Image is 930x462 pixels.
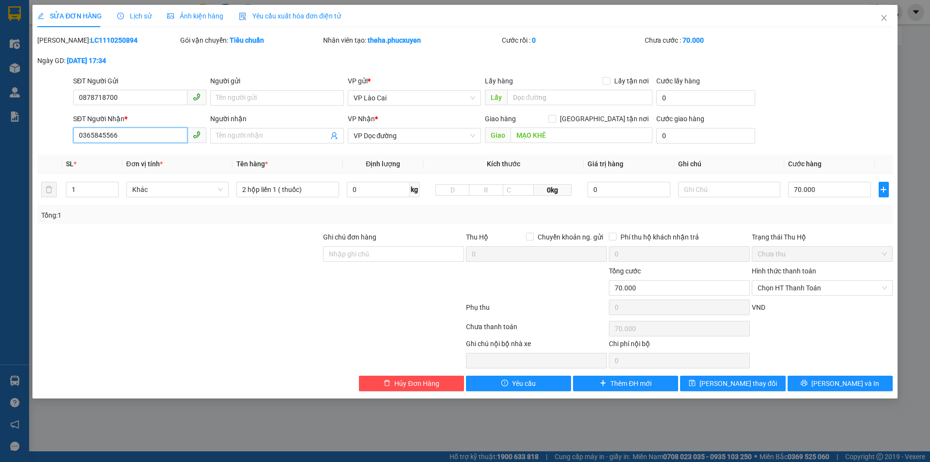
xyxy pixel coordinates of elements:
button: delete [41,182,57,197]
div: Chi phí nội bộ [609,338,750,353]
span: close [880,14,888,22]
div: SĐT Người Nhận [73,113,206,124]
span: kg [410,182,419,197]
strong: 024 3236 3236 - [52,37,145,54]
input: D [435,184,470,196]
button: exclamation-circleYêu cầu [466,376,571,391]
span: Lấy tận nơi [610,76,652,86]
label: Ghi chú đơn hàng [323,233,376,241]
div: Chưa thanh toán [465,321,608,338]
span: Ảnh kiện hàng [167,12,223,20]
div: Ghi chú nội bộ nhà xe [466,338,607,353]
span: Yêu cầu xuất hóa đơn điện tử [239,12,341,20]
span: plus [879,186,888,193]
span: Lấy hàng [485,77,513,85]
span: Gửi hàng [GEOGRAPHIC_DATA]: Hotline: [52,28,145,63]
th: Ghi chú [674,155,785,174]
input: Dọc đường [507,90,652,105]
img: icon [239,13,247,20]
span: Chưa thu [758,247,887,261]
input: R [469,184,503,196]
input: Cước giao hàng [656,128,755,143]
span: Tên hàng [236,160,268,168]
span: VP Nhận [348,115,375,123]
span: Kích thước [487,160,520,168]
div: [PERSON_NAME]: [37,35,178,46]
span: phone [193,93,201,101]
span: Thu Hộ [466,233,488,241]
div: Trạng thái Thu Hộ [752,232,893,242]
span: SL [66,160,74,168]
span: SỬA ĐƠN HÀNG [37,12,102,20]
button: save[PERSON_NAME] thay đổi [680,376,785,391]
span: Tổng cước [609,267,641,275]
input: C [503,184,534,196]
label: Cước giao hàng [656,115,704,123]
div: VP gửi [348,76,481,86]
button: deleteHủy Đơn Hàng [359,376,464,391]
button: plus [879,182,889,197]
div: Phụ thu [465,302,608,319]
span: Cước hàng [788,160,821,168]
span: Khác [132,182,223,197]
strong: Công ty TNHH Phúc Xuyên [58,5,139,26]
input: VD: Bàn, Ghế [236,182,339,197]
b: Tiêu chuẩn [230,36,264,44]
span: delete [384,380,390,387]
div: Chưa cước : [645,35,786,46]
button: printer[PERSON_NAME] và In [788,376,893,391]
span: [PERSON_NAME] và In [811,378,879,389]
span: VND [752,303,765,311]
b: 0 [532,36,536,44]
span: Giá trị hàng [588,160,623,168]
button: plusThêm ĐH mới [573,376,678,391]
input: Ghi chú đơn hàng [323,246,464,262]
span: edit [37,13,44,19]
div: Ngày GD: [37,55,178,66]
input: Dọc đường [511,127,652,143]
span: save [689,380,696,387]
span: printer [801,380,807,387]
span: [GEOGRAPHIC_DATA] tận nơi [556,113,652,124]
div: Nhân viên tạo: [323,35,500,46]
span: plus [600,380,606,387]
span: Yêu cầu [512,378,536,389]
span: user-add [330,132,338,140]
span: Giao [485,127,511,143]
span: Thêm ĐH mới [610,378,651,389]
div: Tổng: 1 [41,210,359,221]
div: SĐT Người Gửi [73,76,206,86]
span: Gửi hàng Hạ Long: Hotline: [56,65,140,91]
button: Close [870,5,898,32]
b: theha.phucxuyen [368,36,421,44]
span: Lấy [485,90,507,105]
span: clock-circle [117,13,124,19]
span: VP Dọc đường [354,128,475,143]
span: [PERSON_NAME] thay đổi [699,378,777,389]
input: Ghi Chú [678,182,781,197]
span: exclamation-circle [501,380,508,387]
input: Cước lấy hàng [656,90,755,106]
label: Cước lấy hàng [656,77,700,85]
span: Lịch sử [117,12,152,20]
div: Gói vận chuyển: [180,35,321,46]
div: Người gửi [210,76,343,86]
strong: 0888 827 827 - 0848 827 827 [68,46,144,63]
span: Chuyển khoản ng. gửi [534,232,607,242]
b: [DATE] 17:34 [67,57,106,64]
span: Chọn HT Thanh Toán [758,281,887,295]
label: Hình thức thanh toán [752,267,816,275]
span: VP Lào Cai [354,91,475,105]
span: 0kg [534,184,572,196]
span: Hủy Đơn Hàng [394,378,439,389]
span: Định lượng [366,160,400,168]
span: Giao hàng [485,115,516,123]
span: Đơn vị tính [126,160,163,168]
b: LC1110250894 [91,36,138,44]
div: Người nhận [210,113,343,124]
span: Phí thu hộ khách nhận trả [617,232,703,242]
span: phone [193,131,201,139]
span: picture [167,13,174,19]
b: 70.000 [682,36,704,44]
div: Cước rồi : [502,35,643,46]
